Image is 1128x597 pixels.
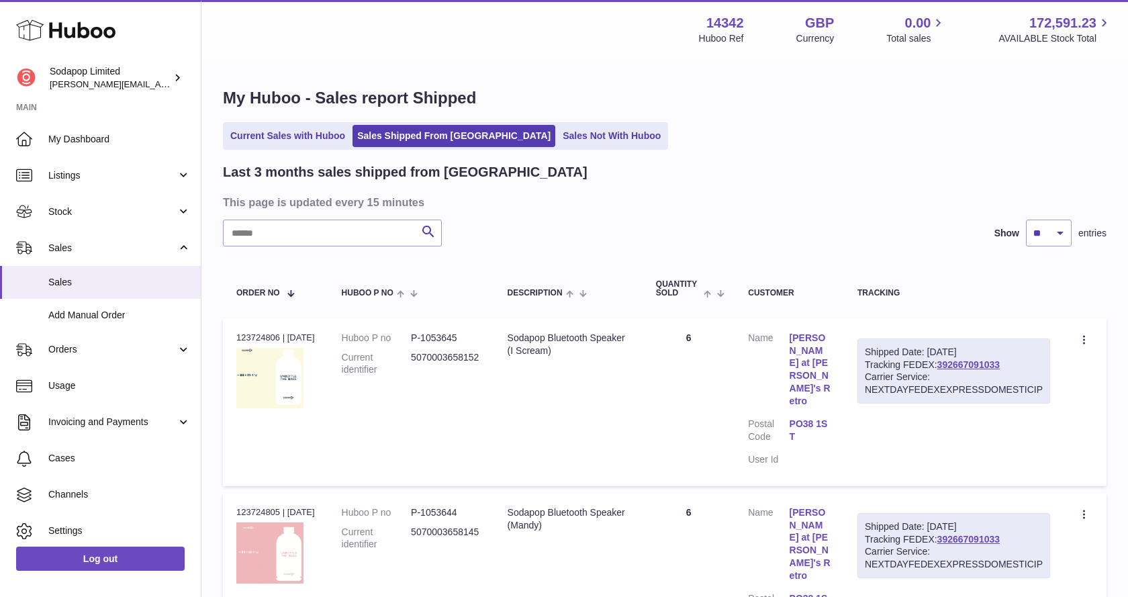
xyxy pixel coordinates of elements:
[1078,227,1107,240] span: entries
[48,524,191,537] span: Settings
[508,332,629,357] div: Sodapop Bluetooth Speaker (I Scream)
[352,125,555,147] a: Sales Shipped From [GEOGRAPHIC_DATA]
[656,280,700,297] span: Quantity Sold
[790,418,831,443] a: PO38 1ST
[1029,14,1096,32] span: 172,591.23
[508,506,629,532] div: Sodapop Bluetooth Speaker (Mandy)
[865,346,1043,359] div: Shipped Date: [DATE]
[411,332,481,345] dd: P-1053645
[236,332,315,344] div: 123724806 | [DATE]
[48,242,177,255] span: Sales
[748,506,789,586] dt: Name
[937,359,1000,370] a: 392667091033
[48,379,191,392] span: Usage
[994,227,1019,240] label: Show
[16,547,185,571] a: Log out
[226,125,350,147] a: Current Sales with Huboo
[48,416,177,428] span: Invoicing and Payments
[223,163,587,181] h2: Last 3 months sales shipped from [GEOGRAPHIC_DATA]
[865,520,1043,533] div: Shipped Date: [DATE]
[886,32,946,45] span: Total sales
[411,351,481,377] dd: 5070003658152
[706,14,744,32] strong: 14342
[998,32,1112,45] span: AVAILABLE Stock Total
[937,534,1000,545] a: 392667091033
[865,371,1043,396] div: Carrier Service: NEXTDAYFEDEXEXPRESSDOMESTICIP
[48,488,191,501] span: Channels
[48,309,191,322] span: Add Manual Order
[857,338,1050,404] div: Tracking FEDEX:
[48,169,177,182] span: Listings
[748,289,831,297] div: Customer
[48,276,191,289] span: Sales
[748,418,789,447] dt: Postal Code
[48,133,191,146] span: My Dashboard
[236,506,315,518] div: 123724805 | [DATE]
[48,343,177,356] span: Orders
[558,125,665,147] a: Sales Not With Huboo
[865,545,1043,571] div: Carrier Service: NEXTDAYFEDEXEXPRESSDOMESTICIP
[411,506,481,519] dd: P-1053644
[223,195,1103,210] h3: This page is updated every 15 minutes
[857,289,1050,297] div: Tracking
[342,506,412,519] dt: Huboo P no
[236,289,280,297] span: Order No
[508,289,563,297] span: Description
[748,332,789,411] dt: Name
[790,506,831,582] a: [PERSON_NAME] at [PERSON_NAME]'s Retro
[790,332,831,408] a: [PERSON_NAME] at [PERSON_NAME]'s Retro
[342,351,412,377] dt: Current identifier
[805,14,834,32] strong: GBP
[998,14,1112,45] a: 172,591.23 AVAILABLE Stock Total
[643,318,735,486] td: 6
[16,68,36,88] img: david@sodapop-audio.co.uk
[905,14,931,32] span: 0.00
[857,513,1050,579] div: Tracking FEDEX:
[342,526,412,551] dt: Current identifier
[411,526,481,551] dd: 5070003658145
[748,453,789,466] dt: User Id
[342,332,412,345] dt: Huboo P no
[223,87,1107,109] h1: My Huboo - Sales report Shipped
[886,14,946,45] a: 0.00 Total sales
[796,32,835,45] div: Currency
[48,205,177,218] span: Stock
[50,79,269,89] span: [PERSON_NAME][EMAIL_ADDRESS][DOMAIN_NAME]
[48,452,191,465] span: Cases
[50,65,171,91] div: Sodapop Limited
[342,289,393,297] span: Huboo P no
[236,522,303,584] img: 143421755203718.png
[236,348,303,408] img: 143421755120587.png
[699,32,744,45] div: Huboo Ref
